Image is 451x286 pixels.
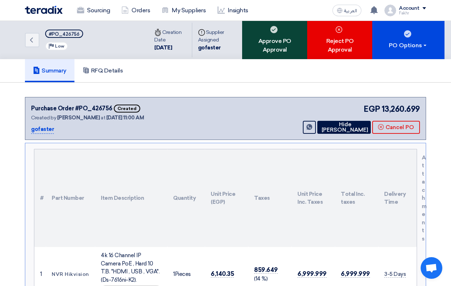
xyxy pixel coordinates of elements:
[385,5,396,16] img: profile_test.png
[307,21,372,59] div: Reject PO Approval
[34,149,46,247] th: #
[344,8,357,13] span: العربية
[114,105,140,113] span: Created
[31,104,112,113] div: Purchase Order #PO_426756
[292,149,335,247] th: Unit Price Inc. Taxes
[106,115,144,121] span: [DATE] 11:00 AM
[205,149,248,247] th: Unit Price (EGP)
[211,270,234,278] span: 6,140.35
[198,28,237,44] div: Supplier Assigned
[421,257,442,279] a: Open chat
[254,275,286,283] div: (14 %)
[242,21,307,59] div: Approve PO Approval
[248,149,292,247] th: Taxes
[382,103,420,115] span: 13,260.699
[101,115,105,121] span: at
[46,149,95,247] th: Part Number
[416,149,417,247] th: Attachments
[31,125,54,134] p: gofaster
[254,266,278,274] span: 859.649
[25,6,63,14] img: Teradix logo
[399,11,426,15] div: Fakhr
[372,121,420,134] button: Cancel PO
[101,251,162,284] div: 4k 16 Channel IP Camera PoE , Hard 10 T.B. "HDMI , USB , VGA". (Ds-7616ni-K2).
[212,3,254,18] a: Insights
[378,149,416,247] th: Delivery Time
[297,270,327,278] span: 6,999.999
[372,21,444,59] button: PO Options
[156,3,211,18] a: My Suppliers
[167,149,205,247] th: Quantity
[49,32,80,36] div: #PO_426756
[389,41,428,50] div: PO Options
[55,44,64,49] span: Low
[154,28,186,44] div: Creation Date
[341,270,370,278] span: 6,999.999
[116,3,156,18] a: Orders
[173,271,175,277] span: 1
[74,59,131,82] a: RFQ Details
[71,3,116,18] a: Sourcing
[31,115,56,121] span: Created by
[332,5,361,16] button: العربية
[364,103,380,115] span: EGP
[25,59,74,82] a: Summary
[57,115,100,121] span: [PERSON_NAME]
[317,121,371,134] button: Hide [PERSON_NAME]
[154,44,186,52] div: [DATE]
[95,149,167,247] th: Item Description
[384,271,406,278] span: 3-5 Days
[198,44,237,52] div: gofaster
[33,67,66,74] h5: Summary
[399,5,420,12] div: Account
[335,149,378,247] th: Total Inc. taxes
[82,67,123,74] h5: RFQ Details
